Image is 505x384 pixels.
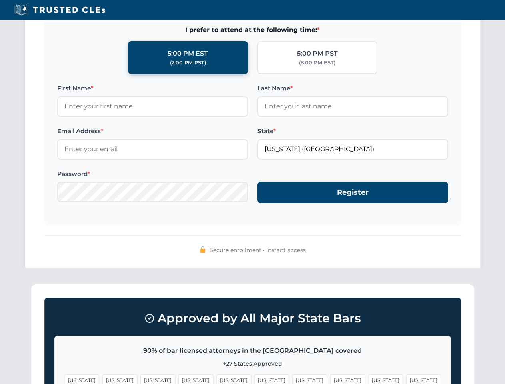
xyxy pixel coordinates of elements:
[257,139,448,159] input: Florida (FL)
[210,246,306,254] span: Secure enrollment • Instant access
[299,59,335,67] div: (8:00 PM EST)
[54,308,451,329] h3: Approved by All Major State Bars
[57,139,248,159] input: Enter your email
[57,169,248,179] label: Password
[64,359,441,368] p: +27 States Approved
[297,48,338,59] div: 5:00 PM PST
[257,182,448,203] button: Register
[57,126,248,136] label: Email Address
[57,96,248,116] input: Enter your first name
[200,246,206,253] img: 🔒
[57,84,248,93] label: First Name
[168,48,208,59] div: 5:00 PM EST
[257,96,448,116] input: Enter your last name
[64,346,441,356] p: 90% of bar licensed attorneys in the [GEOGRAPHIC_DATA] covered
[257,84,448,93] label: Last Name
[257,126,448,136] label: State
[170,59,206,67] div: (2:00 PM PST)
[57,25,448,35] span: I prefer to attend at the following time:
[12,4,108,16] img: Trusted CLEs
